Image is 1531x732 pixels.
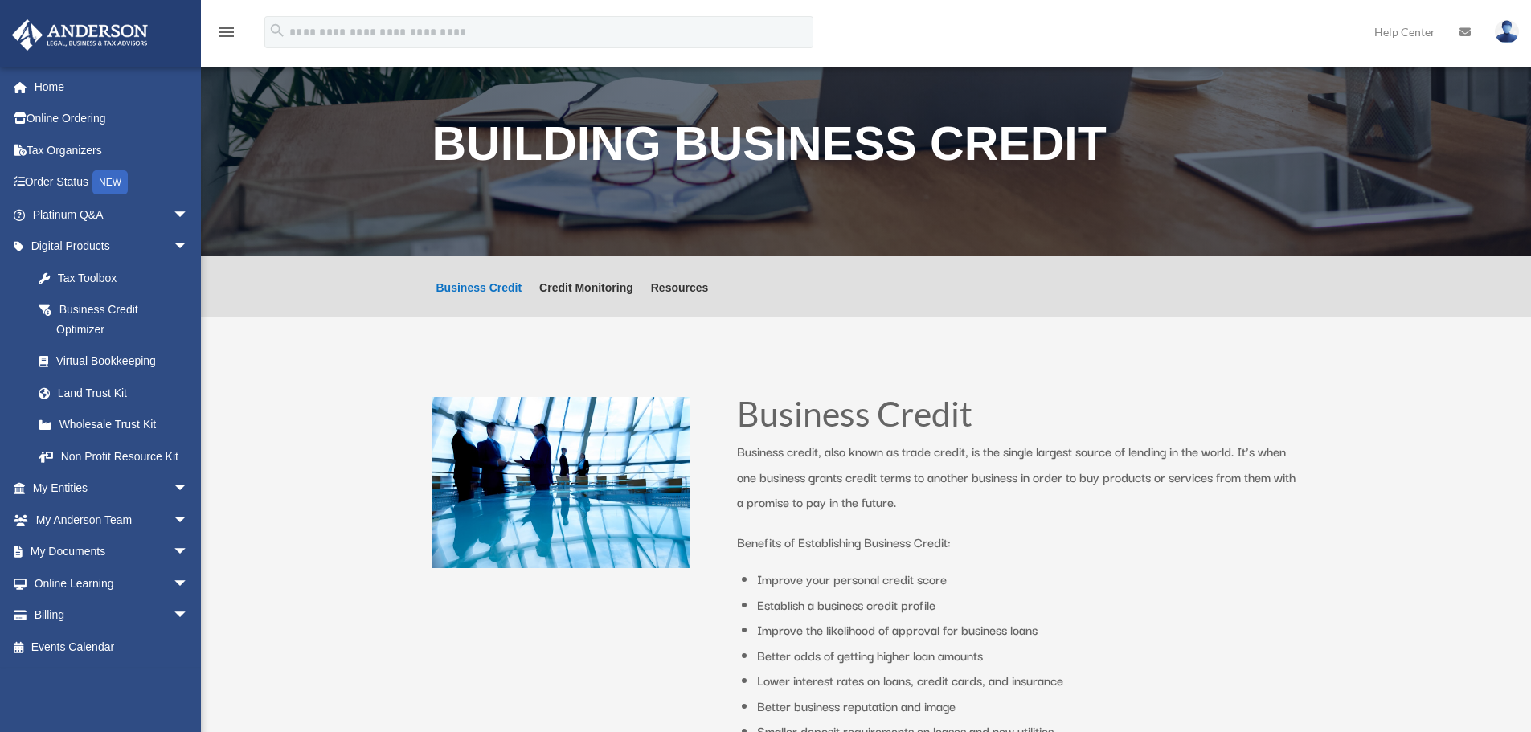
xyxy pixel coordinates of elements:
li: Better odds of getting higher loan amounts [757,643,1300,669]
span: arrow_drop_down [173,231,205,264]
div: Wholesale Trust Kit [56,415,193,435]
a: Non Profit Resource Kit [23,440,213,472]
a: My Anderson Teamarrow_drop_down [11,504,213,536]
span: arrow_drop_down [173,536,205,569]
p: Benefits of Establishing Business Credit: [737,530,1300,555]
li: Lower interest rates on loans, credit cards, and insurance [757,668,1300,693]
a: Billingarrow_drop_down [11,599,213,632]
a: Land Trust Kit [23,377,213,409]
a: Platinum Q&Aarrow_drop_down [11,198,213,231]
a: Wholesale Trust Kit [23,409,213,441]
a: My Entitiesarrow_drop_down [11,472,213,505]
a: My Documentsarrow_drop_down [11,536,213,568]
i: menu [217,22,236,42]
a: Business Credit Optimizer [23,294,205,346]
a: Events Calendar [11,631,213,663]
a: Home [11,71,213,103]
div: Land Trust Kit [56,383,193,403]
li: Improve your personal credit score [757,566,1300,592]
i: search [268,22,286,39]
li: Better business reputation and image [757,693,1300,719]
a: Tax Organizers [11,134,213,166]
div: Business Credit Optimizer [56,300,185,339]
h1: Building Business Credit [432,121,1300,176]
img: User Pic [1495,20,1519,43]
a: Virtual Bookkeeping [23,346,213,378]
a: Resources [651,282,709,317]
a: Online Learningarrow_drop_down [11,567,213,599]
div: Virtual Bookkeeping [56,351,193,371]
div: Tax Toolbox [56,268,193,288]
li: Establish a business credit profile [757,592,1300,618]
div: NEW [92,170,128,194]
span: arrow_drop_down [173,599,205,632]
span: arrow_drop_down [173,198,205,231]
a: menu [217,28,236,42]
a: Order StatusNEW [11,166,213,199]
h1: Business Credit [737,397,1300,440]
span: arrow_drop_down [173,504,205,537]
a: Online Ordering [11,103,213,135]
li: Improve the likelihood of approval for business loans [757,617,1300,643]
div: Non Profit Resource Kit [56,447,193,467]
span: arrow_drop_down [173,472,205,505]
span: arrow_drop_down [173,567,205,600]
a: Business Credit [436,282,522,317]
a: Digital Productsarrow_drop_down [11,231,213,263]
img: Anderson Advisors Platinum Portal [7,19,153,51]
p: Business credit, also known as trade credit, is the single largest source of lending in the world... [737,439,1300,530]
a: Credit Monitoring [539,282,633,317]
a: Tax Toolbox [23,262,213,294]
img: business people talking in office [432,397,690,569]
